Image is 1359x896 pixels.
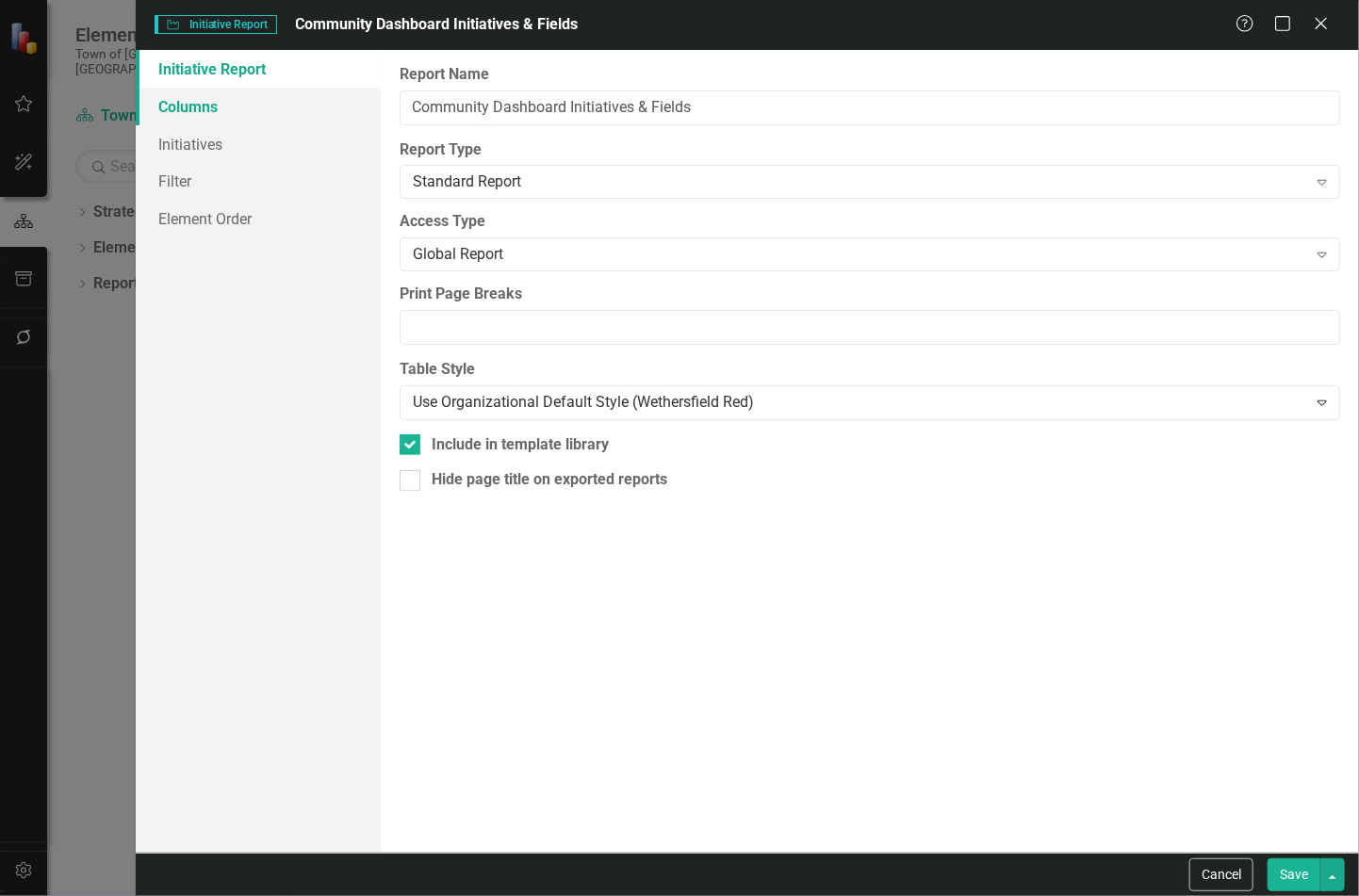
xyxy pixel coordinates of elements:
label: Access Type [400,211,1340,233]
a: Filter [136,162,381,200]
input: Report Name [400,90,1340,125]
label: Report Name [400,64,1340,86]
a: Initiative Report [136,50,381,88]
span: Initiative Report [155,15,276,34]
label: Table Style [400,359,1340,381]
a: Initiatives [136,125,381,163]
div: Include in template library [432,434,609,456]
a: Element Order [136,200,381,237]
button: Cancel [1189,858,1253,891]
label: Report Type [400,139,1340,161]
button: Save [1268,858,1320,891]
div: Hide page title on exported reports [432,469,667,491]
label: Print Page Breaks [400,284,1340,305]
span: Community Dashboard Initiatives & Fields [296,15,579,33]
a: Columns [136,88,381,125]
div: Global Report [413,244,1307,266]
div: Standard Report [413,171,1307,193]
